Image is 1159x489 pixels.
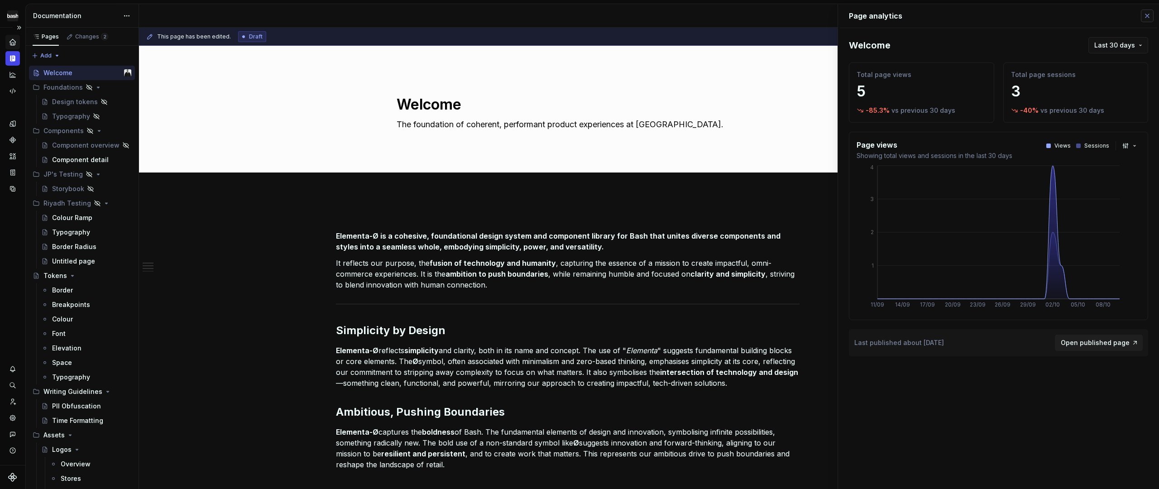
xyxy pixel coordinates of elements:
span: Open published page [1061,338,1130,347]
a: Breakpoints [38,297,135,312]
strong: Ø [573,438,579,447]
tspan: 26/09 [995,301,1011,308]
a: Untitled page [38,254,135,268]
textarea: The foundation of coherent, performant product experiences at [GEOGRAPHIC_DATA]. [395,117,737,132]
svg: Supernova Logo [8,473,17,482]
a: Code automation [5,84,20,98]
strong: fusion of technology and humanity [430,259,556,268]
tspan: 08/10 [1096,301,1111,308]
p: Total page views [857,70,987,79]
div: Foundations [43,83,83,92]
div: Font [52,329,66,338]
p: Showing total views and sessions in the last 30 days [857,151,1012,160]
div: Tokens [43,271,67,280]
p: 5 [857,82,987,101]
p: Sessions [1084,142,1109,149]
div: Typography [52,373,90,382]
tspan: 1 [872,262,874,269]
a: Data sources [5,182,20,196]
strong: Elementa-Ø [336,427,378,436]
p: Welcome [849,39,891,52]
a: Assets [5,149,20,163]
div: Design tokens [52,97,98,106]
div: Time Formatting [52,416,103,425]
a: PII Obfuscation [38,399,135,413]
p: It reflects our purpose, the , capturing the essence of a mission to create impactful, omni-comme... [336,258,800,290]
strong: resilient and persistent [381,449,465,458]
button: Notifications [5,362,20,376]
div: Logos [52,445,72,454]
span: 2 [101,33,108,40]
a: Analytics [5,67,20,82]
img: JP Swart [124,69,131,77]
a: Open published page [1055,335,1143,351]
a: Border Radius [38,240,135,254]
p: reflects and clarity, both in its name and concept. The use of " " suggests fundamental building ... [336,345,800,388]
a: Stores [46,471,135,486]
tspan: 17/09 [920,301,935,308]
p: Last published about [DATE] [854,338,944,347]
button: Expand sidebar [13,21,25,34]
strong: clarity and simplicity [690,269,766,278]
tspan: 05/10 [1071,301,1085,308]
a: Home [5,35,20,49]
div: Breakpoints [52,300,90,309]
a: Component overview [38,138,135,153]
strong: Ø [412,357,418,366]
div: Welcome [43,68,72,77]
p: Page views [857,139,1012,150]
button: Search ⌘K [5,378,20,393]
p: -40 % [1020,106,1039,115]
div: Overview [61,460,91,469]
div: Writing Guidelines [43,387,102,396]
a: Invite team [5,394,20,409]
strong: Elementa-Ø [336,346,378,355]
p: captures the of Bash. The fundamental elements of design and innovation, symbolising infinite pos... [336,427,800,470]
div: Foundations [29,80,135,95]
p: vs previous 30 days [891,106,955,115]
div: Elevation [52,344,81,353]
a: Typography [38,109,135,124]
div: Writing Guidelines [29,384,135,399]
a: Font [38,326,135,341]
tspan: 29/09 [1020,301,1036,308]
a: Settings [5,411,20,425]
div: Storybook [52,184,84,193]
div: Stores [61,474,81,483]
a: Typography [38,370,135,384]
div: Border [52,286,73,295]
div: Colour [52,315,73,324]
a: Colour [38,312,135,326]
div: PII Obfuscation [52,402,101,411]
tspan: 02/10 [1045,301,1060,308]
button: Add [29,49,63,62]
img: f86023f7-de07-4548-b23e-34af6ab67166.png [7,10,18,21]
div: Pages [33,33,59,40]
a: Component detail [38,153,135,167]
div: JP's Testing [43,170,83,179]
a: Documentation [5,51,20,66]
tspan: 2 [871,229,874,235]
a: Typography [38,225,135,240]
em: Elementa [626,346,657,355]
p: vs previous 30 days [1040,106,1104,115]
button: Contact support [5,427,20,441]
button: Last 30 days [1088,37,1148,53]
p: -85.3 % [866,106,890,115]
a: Tokens [29,268,135,283]
a: Overview [46,457,135,471]
div: Riyadh Testing [43,199,91,208]
span: Last 30 days [1094,41,1135,50]
div: Components [29,124,135,138]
